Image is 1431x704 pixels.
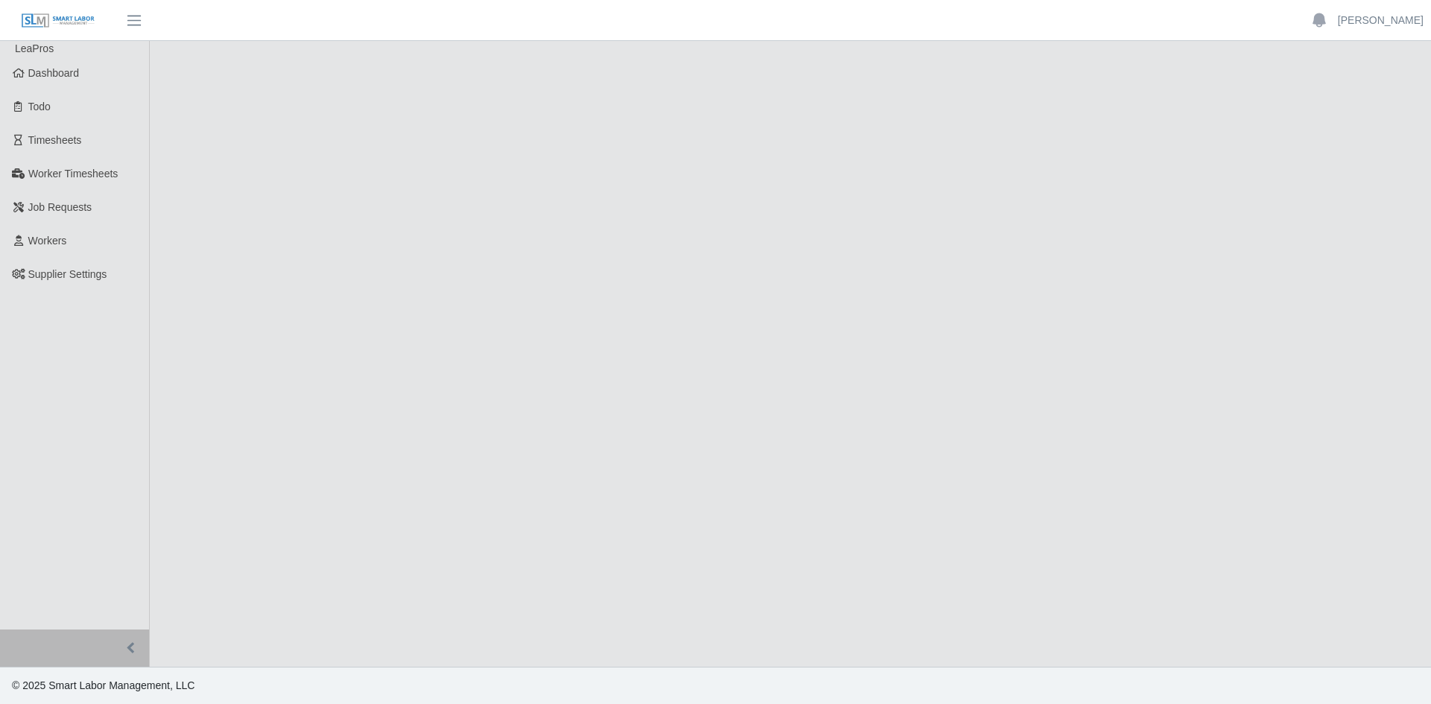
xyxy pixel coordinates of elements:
img: SLM Logo [21,13,95,29]
span: Workers [28,235,67,247]
span: Supplier Settings [28,268,107,280]
a: [PERSON_NAME] [1338,13,1424,28]
span: © 2025 Smart Labor Management, LLC [12,679,195,691]
span: Todo [28,101,51,112]
span: Worker Timesheets [28,168,118,180]
span: Timesheets [28,134,82,146]
span: Dashboard [28,67,80,79]
span: LeaPros [15,42,54,54]
span: Job Requests [28,201,92,213]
